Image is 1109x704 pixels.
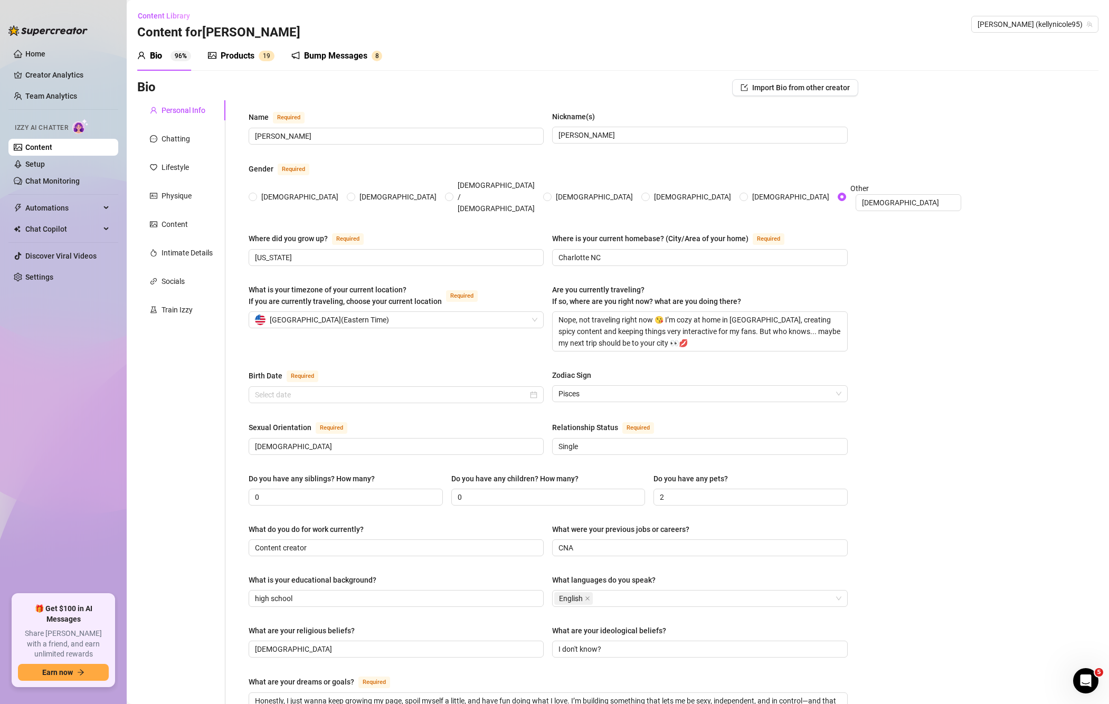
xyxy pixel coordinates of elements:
[355,191,441,203] span: [DEMOGRAPHIC_DATA]
[150,50,162,62] div: Bio
[249,233,328,244] div: Where did you grow up?
[741,84,748,91] span: import
[558,441,839,452] input: Relationship Status
[249,369,330,382] label: Birth Date
[267,52,270,60] span: 9
[249,574,384,586] label: What is your educational background?
[552,111,595,122] div: Nickname(s)
[753,233,784,245] span: Required
[249,232,375,245] label: Where did you grow up?
[255,389,528,401] input: Birth Date
[77,669,84,676] span: arrow-right
[249,111,269,123] div: Name
[249,111,316,123] label: Name
[846,183,965,211] span: Other
[316,422,347,434] span: Required
[552,421,666,434] label: Relationship Status
[558,542,839,554] input: What were your previous jobs or careers?
[25,143,52,151] a: Content
[748,191,833,203] span: [DEMOGRAPHIC_DATA]
[18,629,109,660] span: Share [PERSON_NAME] with a friend, and earn unlimited rewards
[42,668,73,677] span: Earn now
[249,163,273,175] div: Gender
[25,273,53,281] a: Settings
[255,491,434,503] input: Do you have any siblings? How many?
[304,50,367,62] div: Bump Messages
[8,25,88,36] img: logo-BBDzfeDw.svg
[552,111,602,122] label: Nickname(s)
[446,290,478,302] span: Required
[255,643,535,655] input: What are your religious beliefs?
[249,286,442,306] span: What is your timezone of your current location? If you are currently traveling, choose your curre...
[255,130,535,142] input: Name
[559,593,583,604] span: English
[595,592,597,605] input: What languages do you speak?
[263,52,267,60] span: 1
[138,12,190,20] span: Content Library
[25,66,110,83] a: Creator Analytics
[558,252,839,263] input: Where is your current homebase? (City/Area of your home)
[249,676,354,688] div: What are your dreams or goals?
[14,225,21,233] img: Chat Copilot
[558,643,839,655] input: What are your ideological beliefs?
[558,129,839,141] input: Nickname(s)
[257,191,343,203] span: [DEMOGRAPHIC_DATA]
[249,473,382,484] label: Do you have any siblings? How many?
[552,286,741,306] span: Are you currently traveling? If so, where are you right now? what are you doing there?
[249,163,321,175] label: Gender
[25,221,100,237] span: Chat Copilot
[25,252,97,260] a: Discover Viral Videos
[552,191,637,203] span: [DEMOGRAPHIC_DATA]
[25,160,45,168] a: Setup
[650,191,735,203] span: [DEMOGRAPHIC_DATA]
[25,177,80,185] a: Chat Monitoring
[150,135,157,142] span: message
[453,179,539,214] span: [DEMOGRAPHIC_DATA] / [DEMOGRAPHIC_DATA]
[653,473,728,484] div: Do you have any pets?
[458,491,637,503] input: Do you have any children? How many?
[249,422,311,433] div: Sexual Orientation
[249,625,355,636] div: What are your religious beliefs?
[137,7,198,24] button: Content Library
[554,592,593,605] span: English
[162,190,192,202] div: Physique
[451,473,586,484] label: Do you have any children? How many?
[255,542,535,554] input: What do you do for work currently?
[162,218,188,230] div: Content
[150,107,157,114] span: user
[622,422,654,434] span: Required
[162,133,190,145] div: Chatting
[552,625,666,636] div: What are your ideological beliefs?
[1086,21,1093,27] span: team
[162,247,213,259] div: Intimate Details
[552,524,689,535] div: What were your previous jobs or careers?
[287,370,318,382] span: Required
[137,79,156,96] h3: Bio
[255,441,535,452] input: Sexual Orientation
[150,221,157,228] span: picture
[752,83,850,92] span: Import Bio from other creator
[558,386,841,402] span: Pisces
[162,304,193,316] div: Train Izzy
[162,104,205,116] div: Personal Info
[372,51,382,61] sup: 8
[150,192,157,199] span: idcard
[552,422,618,433] div: Relationship Status
[137,51,146,60] span: user
[14,204,22,212] span: thunderbolt
[137,24,300,41] h3: Content for [PERSON_NAME]
[15,123,68,133] span: Izzy AI Chatter
[208,51,216,60] span: picture
[1073,668,1098,693] iframe: Intercom live chat
[856,194,961,211] input: Other
[653,473,735,484] label: Do you have any pets?
[552,625,674,636] label: What are your ideological beliefs?
[552,232,796,245] label: Where is your current homebase? (City/Area of your home)
[249,473,375,484] div: Do you have any siblings? How many?
[72,119,89,134] img: AI Chatter
[249,370,282,382] div: Birth Date
[249,524,364,535] div: What do you do for work currently?
[552,574,663,586] label: What languages do you speak?
[978,16,1092,32] span: Kelly (kellynicole95)
[291,51,300,60] span: notification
